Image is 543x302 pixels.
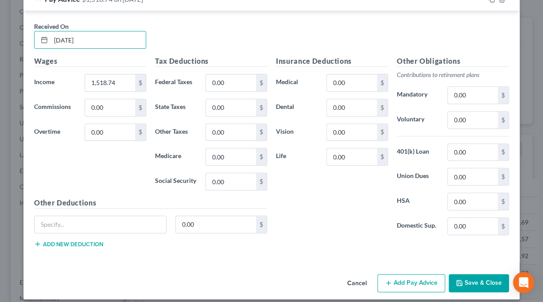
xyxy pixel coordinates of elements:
[51,31,146,48] input: MM/DD/YYYY
[377,148,388,165] div: $
[327,99,377,116] input: 0.00
[85,74,135,91] input: 0.00
[271,124,322,141] label: Vision
[448,112,498,128] input: 0.00
[151,173,201,190] label: Social Security
[206,74,256,91] input: 0.00
[377,99,388,116] div: $
[206,124,256,141] input: 0.00
[34,240,103,248] button: Add new deduction
[397,56,509,67] h5: Other Obligations
[498,168,508,185] div: $
[392,217,443,235] label: Domestic Sup.
[85,99,135,116] input: 0.00
[448,193,498,210] input: 0.00
[327,124,377,141] input: 0.00
[34,197,267,209] h5: Other Deductions
[449,274,509,293] button: Save & Close
[271,148,322,166] label: Life
[206,99,256,116] input: 0.00
[206,173,256,190] input: 0.00
[256,148,267,165] div: $
[256,124,267,141] div: $
[448,168,498,185] input: 0.00
[30,99,80,116] label: Commissions
[35,216,166,233] input: Specify...
[135,124,146,141] div: $
[155,56,267,67] h5: Tax Deductions
[256,173,267,190] div: $
[392,86,443,104] label: Mandatory
[271,99,322,116] label: Dental
[271,74,322,92] label: Medical
[85,124,135,141] input: 0.00
[34,78,54,85] span: Income
[176,216,256,233] input: 0.00
[327,148,377,165] input: 0.00
[448,87,498,104] input: 0.00
[340,275,374,293] button: Cancel
[392,168,443,186] label: Union Dues
[256,99,267,116] div: $
[151,124,201,141] label: Other Taxes
[135,99,146,116] div: $
[135,74,146,91] div: $
[498,112,508,128] div: $
[377,74,388,91] div: $
[392,143,443,161] label: 401(k) Loan
[513,272,534,293] div: Open Intercom Messenger
[397,70,509,79] p: Contributions to retirement plans
[151,99,201,116] label: State Taxes
[256,216,267,233] div: $
[498,218,508,235] div: $
[448,144,498,161] input: 0.00
[498,144,508,161] div: $
[448,218,498,235] input: 0.00
[392,111,443,129] label: Voluntary
[276,56,388,67] h5: Insurance Deductions
[498,193,508,210] div: $
[377,274,445,293] button: Add Pay Advice
[377,124,388,141] div: $
[206,148,256,165] input: 0.00
[392,193,443,210] label: HSA
[327,74,377,91] input: 0.00
[151,148,201,166] label: Medicare
[34,23,69,30] span: Received On
[256,74,267,91] div: $
[30,124,80,141] label: Overtime
[498,87,508,104] div: $
[34,56,146,67] h5: Wages
[151,74,201,92] label: Federal Taxes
